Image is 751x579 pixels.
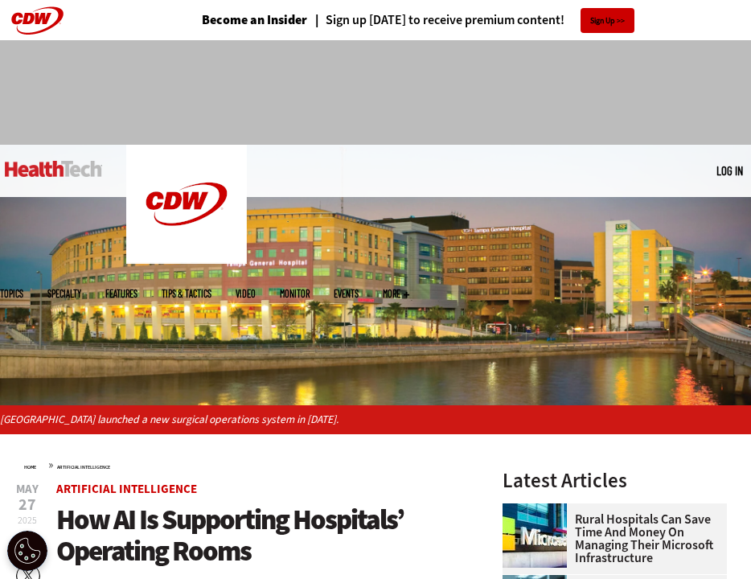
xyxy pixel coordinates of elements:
span: Specialty [47,289,81,298]
a: Artificial Intelligence [56,481,197,497]
a: Tips & Tactics [162,289,211,298]
a: Rural Hospitals Can Save Time and Money on Managing Their Microsoft Infrastructure [503,513,717,565]
a: Features [105,289,137,298]
img: Home [126,145,247,264]
div: Cookie Settings [7,531,47,571]
a: Artificial Intelligence [57,464,110,470]
img: Microsoft building [503,503,567,568]
h3: Latest Articles [503,470,727,491]
a: Become an Insider [202,14,307,27]
div: » [24,458,487,471]
a: Sign Up [581,8,634,33]
img: Home [5,161,102,177]
a: MonITor [280,289,310,298]
a: Sign up [DATE] to receive premium content! [307,14,564,27]
span: 27 [16,497,39,513]
a: Microsoft building [503,503,575,516]
a: Home [24,464,36,470]
span: 2025 [18,514,37,527]
a: Events [334,289,359,298]
a: Video [236,289,256,298]
a: CDW [126,251,247,268]
iframe: advertisement [83,56,668,129]
span: How AI Is Supporting Hospitals’ Operating Rooms [56,501,404,569]
span: More [383,289,409,298]
div: User menu [716,162,743,179]
span: May [16,483,39,495]
button: Open Preferences [7,531,47,571]
a: Log in [716,163,743,178]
